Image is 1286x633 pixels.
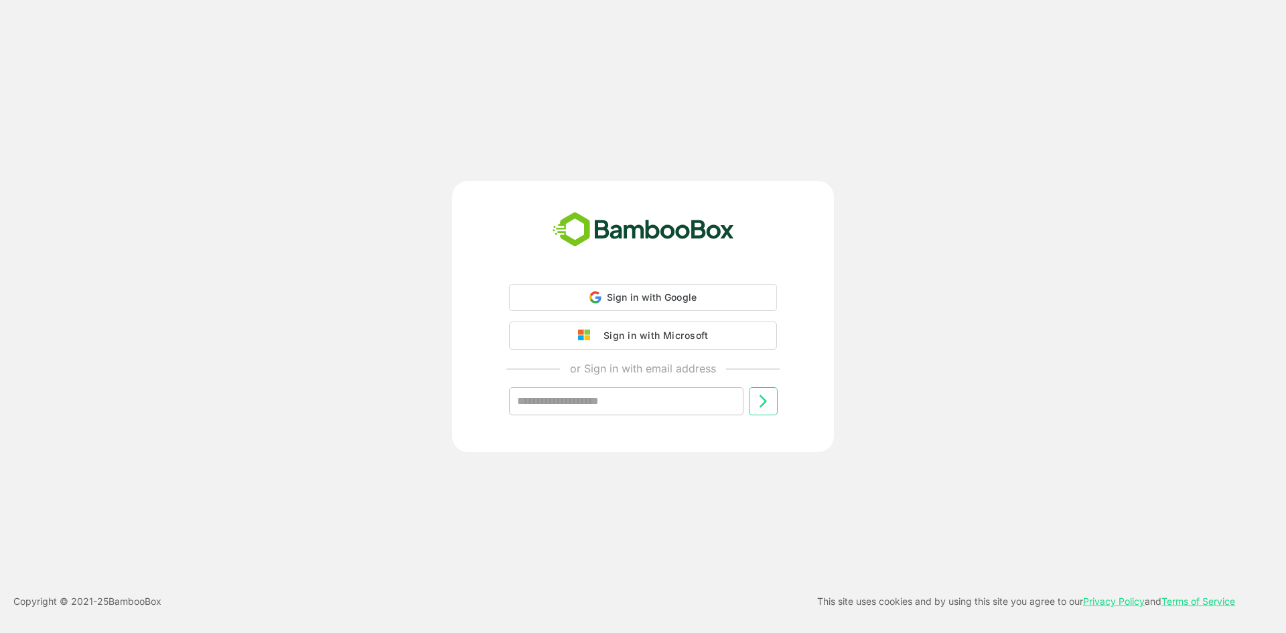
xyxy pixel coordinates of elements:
div: Sign in with Microsoft [597,327,708,344]
div: Sign in with Google [509,284,777,311]
a: Terms of Service [1161,595,1235,607]
span: Sign in with Google [607,291,697,303]
img: bamboobox [545,208,741,252]
a: Privacy Policy [1083,595,1145,607]
p: Copyright © 2021- 25 BambooBox [13,593,161,610]
p: or Sign in with email address [570,360,716,376]
p: This site uses cookies and by using this site you agree to our and [817,593,1235,610]
button: Sign in with Microsoft [509,322,777,350]
img: google [578,330,597,342]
